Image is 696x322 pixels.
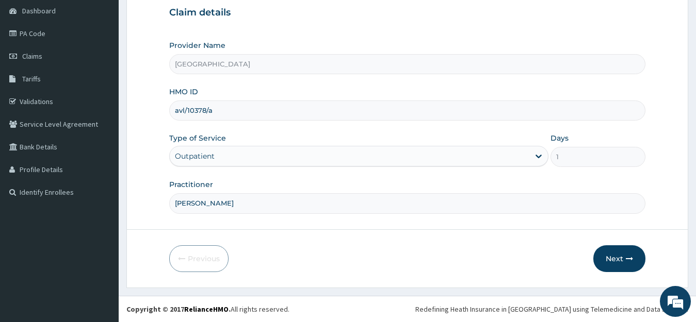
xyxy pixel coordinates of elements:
[169,87,198,97] label: HMO ID
[415,304,688,314] div: Redefining Heath Insurance in [GEOGRAPHIC_DATA] using Telemedicine and Data Science!
[175,151,215,161] div: Outpatient
[22,52,42,61] span: Claims
[169,133,226,143] label: Type of Service
[593,245,645,272] button: Next
[119,296,696,322] footer: All rights reserved.
[169,7,646,19] h3: Claim details
[54,58,173,71] div: Chat with us now
[126,304,231,314] strong: Copyright © 2017 .
[19,52,42,77] img: d_794563401_company_1708531726252_794563401
[169,40,225,50] label: Provider Name
[5,213,197,249] textarea: Type your message and hit 'Enter'
[169,193,646,213] input: Enter Name
[22,6,56,15] span: Dashboard
[60,96,142,200] span: We're online!
[169,100,646,121] input: Enter HMO ID
[184,304,229,314] a: RelianceHMO
[169,245,229,272] button: Previous
[22,74,41,83] span: Tariffs
[169,5,194,30] div: Minimize live chat window
[551,133,569,143] label: Days
[169,179,213,190] label: Practitioner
